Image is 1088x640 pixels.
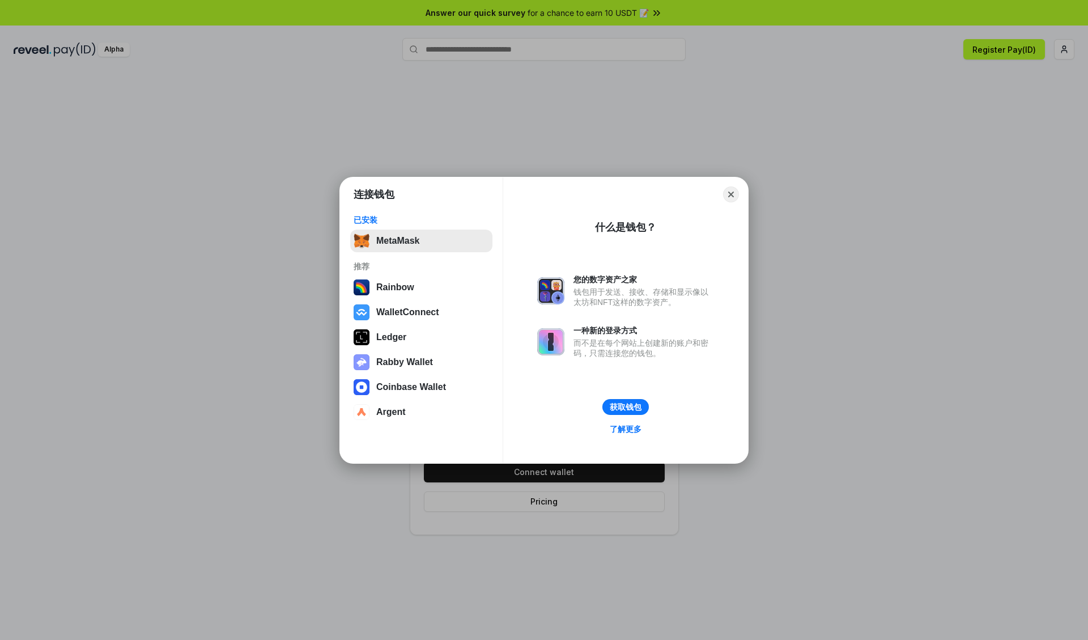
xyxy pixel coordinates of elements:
[354,354,369,370] img: svg+xml,%3Csvg%20xmlns%3D%22http%3A%2F%2Fwww.w3.org%2F2000%2Fsvg%22%20fill%3D%22none%22%20viewBox...
[350,351,492,374] button: Rabby Wallet
[573,274,714,285] div: 您的数字资产之家
[354,215,489,225] div: 已安装
[573,338,714,358] div: 而不是在每个网站上创建新的账户和密码，只需连接您的钱包。
[376,332,406,342] div: Ledger
[376,236,419,246] div: MetaMask
[723,187,739,202] button: Close
[354,379,369,395] img: svg+xml,%3Csvg%20width%3D%2228%22%20height%3D%2228%22%20viewBox%3D%220%200%2028%2028%22%20fill%3D...
[376,307,439,317] div: WalletConnect
[354,329,369,345] img: svg+xml,%3Csvg%20xmlns%3D%22http%3A%2F%2Fwww.w3.org%2F2000%2Fsvg%22%20width%3D%2228%22%20height%3...
[376,282,414,293] div: Rainbow
[354,261,489,272] div: 推荐
[354,233,369,249] img: svg+xml,%3Csvg%20fill%3D%22none%22%20height%3D%2233%22%20viewBox%3D%220%200%2035%2033%22%20width%...
[573,287,714,307] div: 钱包用于发送、接收、存储和显示像以太坊和NFT这样的数字资产。
[573,325,714,336] div: 一种新的登录方式
[610,424,641,434] div: 了解更多
[350,401,492,423] button: Argent
[350,326,492,349] button: Ledger
[603,422,648,436] a: 了解更多
[376,357,433,367] div: Rabby Wallet
[354,404,369,420] img: svg+xml,%3Csvg%20width%3D%2228%22%20height%3D%2228%22%20viewBox%3D%220%200%2028%2028%22%20fill%3D...
[354,279,369,295] img: svg+xml,%3Csvg%20width%3D%22120%22%20height%3D%22120%22%20viewBox%3D%220%200%20120%20120%22%20fil...
[376,407,406,417] div: Argent
[350,230,492,252] button: MetaMask
[354,304,369,320] img: svg+xml,%3Csvg%20width%3D%2228%22%20height%3D%2228%22%20viewBox%3D%220%200%2028%2028%22%20fill%3D...
[350,301,492,324] button: WalletConnect
[537,328,564,355] img: svg+xml,%3Csvg%20xmlns%3D%22http%3A%2F%2Fwww.w3.org%2F2000%2Fsvg%22%20fill%3D%22none%22%20viewBox...
[610,402,641,412] div: 获取钱包
[354,188,394,201] h1: 连接钱包
[537,277,564,304] img: svg+xml,%3Csvg%20xmlns%3D%22http%3A%2F%2Fwww.w3.org%2F2000%2Fsvg%22%20fill%3D%22none%22%20viewBox...
[595,221,656,234] div: 什么是钱包？
[350,276,492,299] button: Rainbow
[602,399,649,415] button: 获取钱包
[376,382,446,392] div: Coinbase Wallet
[350,376,492,399] button: Coinbase Wallet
